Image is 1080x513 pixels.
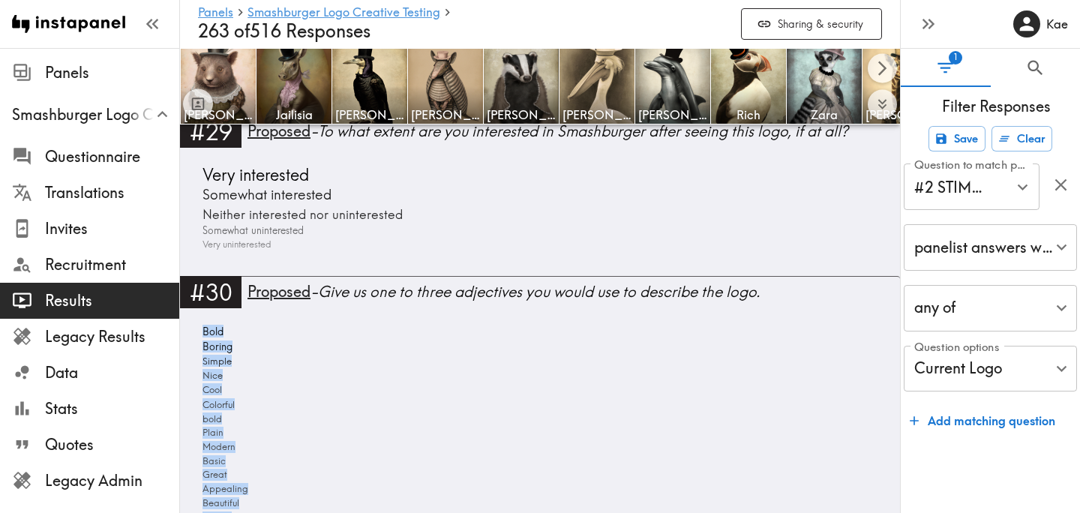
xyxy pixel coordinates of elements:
[1025,58,1045,78] span: Search
[198,20,250,42] span: 263 of
[180,115,241,147] div: #29
[1046,16,1068,32] h6: Kae
[711,48,787,124] a: Rich
[991,126,1052,151] button: Clear all filters
[559,48,635,124] a: [PERSON_NAME]
[45,398,179,419] span: Stats
[199,185,331,205] span: Somewhat interested
[45,182,179,203] span: Translations
[928,126,985,151] button: Save filters
[199,238,271,252] span: Very uninterested
[250,20,370,42] span: 516 Responses
[45,362,179,383] span: Data
[901,49,991,87] button: Filter Responses
[199,482,248,496] span: Appealing
[862,48,938,124] a: [PERSON_NAME]
[913,96,1080,117] span: Filter Responses
[45,254,179,275] span: Recruitment
[199,412,222,426] span: bold
[199,496,239,511] span: Beautiful
[247,282,310,301] span: Proposed
[199,454,226,469] span: Basic
[45,470,179,491] span: Legacy Admin
[199,223,304,238] span: Somewhat uninterested
[45,290,179,311] span: Results
[199,324,223,339] span: Bold
[198,6,233,20] a: Panels
[199,440,235,454] span: Modern
[259,106,328,123] span: Jailisia
[904,346,1077,392] div: Current Logo
[904,224,1077,271] div: panelist answers with
[714,106,783,123] span: Rich
[904,285,1077,331] div: any of
[1011,175,1034,199] button: Open
[199,382,222,397] span: Cool
[949,51,962,64] span: 1
[247,281,900,302] div: - Give us one to three adjectives you would use to describe the logo.
[180,48,256,124] a: [PERSON_NAME]
[183,88,213,118] button: Toggle between responses and questions
[247,121,310,140] span: Proposed
[45,146,179,167] span: Questionnaire
[247,121,900,142] div: - To what extent are you interested in Smashburger after seeing this logo, if at all?
[180,115,900,157] a: #29Proposed-To what extent are you interested in Smashburger after seeing this logo, if at all?
[865,106,934,123] span: [PERSON_NAME]
[904,406,1061,436] button: Add matching question
[487,106,556,123] span: [PERSON_NAME]
[787,48,862,124] a: Zara
[868,90,897,119] button: Expand to show all items
[199,426,223,440] span: Plain
[868,54,897,83] button: Scroll right
[199,468,227,482] span: Great
[12,104,179,125] span: Smashburger Logo Creative Testing
[45,62,179,83] span: Panels
[741,8,882,40] button: Sharing & security
[335,106,404,123] span: [PERSON_NAME]
[790,106,859,123] span: Zara
[199,354,232,368] span: Simple
[180,276,900,317] a: #30Proposed-Give us one to three adjectives you would use to describe the logo.
[638,106,707,123] span: [PERSON_NAME]
[484,48,559,124] a: [PERSON_NAME]
[180,276,241,307] div: #30
[635,48,711,124] a: [PERSON_NAME]
[256,48,332,124] a: Jailisia
[199,205,403,223] span: Neither interested nor uninterested
[914,157,1032,173] label: Question to match panelists on
[408,48,484,124] a: [PERSON_NAME]
[199,339,232,354] span: Boring
[45,326,179,347] span: Legacy Results
[332,48,408,124] a: [PERSON_NAME]
[199,397,235,412] span: Colorful
[411,106,480,123] span: [PERSON_NAME]
[45,434,179,455] span: Quotes
[199,163,309,186] span: Very interested
[184,106,253,123] span: [PERSON_NAME]
[45,218,179,239] span: Invites
[247,6,440,20] a: Smashburger Logo Creative Testing
[199,368,223,382] span: Nice
[562,106,631,123] span: [PERSON_NAME]
[914,339,999,355] label: Question options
